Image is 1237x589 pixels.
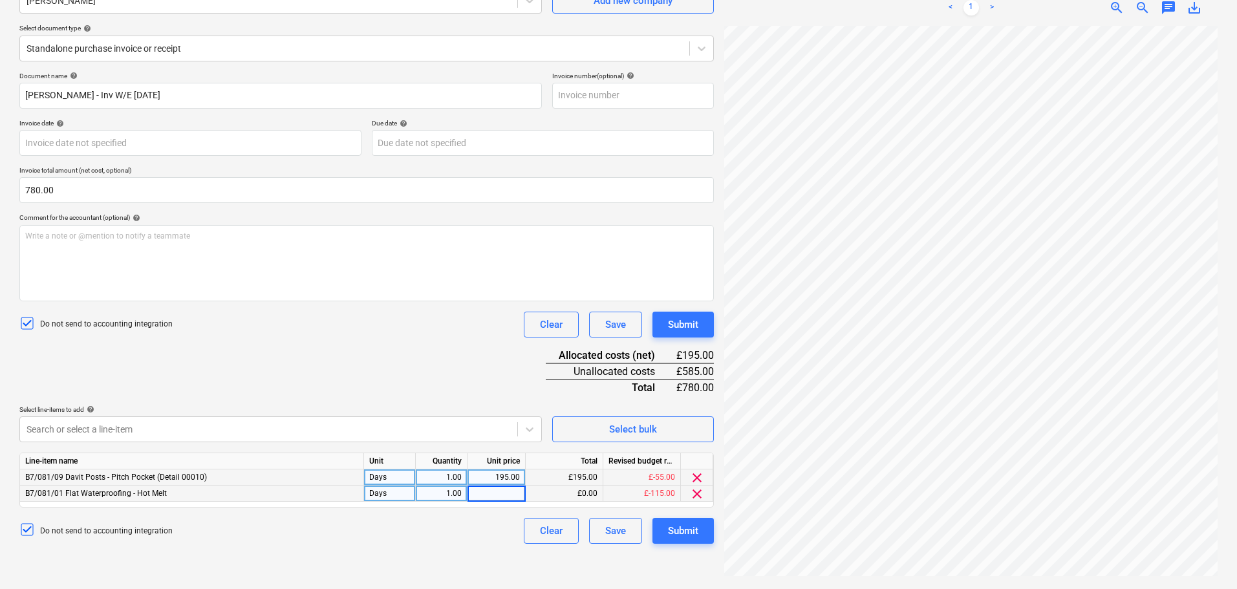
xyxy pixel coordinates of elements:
[19,119,361,127] div: Invoice date
[540,316,563,333] div: Clear
[54,120,64,127] span: help
[676,363,714,380] div: £585.00
[668,316,698,333] div: Submit
[526,469,603,486] div: £195.00
[668,522,698,539] div: Submit
[605,316,626,333] div: Save
[421,469,462,486] div: 1.00
[552,416,714,442] button: Select bulk
[19,83,542,109] input: Document name
[689,470,705,486] span: clear
[652,312,714,337] button: Submit
[1172,527,1237,589] iframe: Chat Widget
[652,518,714,544] button: Submit
[473,469,520,486] div: 195.00
[372,119,714,127] div: Due date
[372,130,714,156] input: Due date not specified
[552,83,714,109] input: Invoice number
[19,24,714,32] div: Select document type
[20,453,364,469] div: Line-item name
[397,120,407,127] span: help
[130,214,140,222] span: help
[40,319,173,330] p: Do not send to accounting integration
[603,469,681,486] div: £-55.00
[416,453,468,469] div: Quantity
[605,522,626,539] div: Save
[19,166,714,177] p: Invoice total amount (net cost, optional)
[19,72,542,80] div: Document name
[540,522,563,539] div: Clear
[364,469,416,486] div: Days
[624,72,634,80] span: help
[19,405,542,414] div: Select line-items to add
[364,486,416,502] div: Days
[546,380,676,395] div: Total
[524,312,579,337] button: Clear
[19,213,714,222] div: Comment for the accountant (optional)
[546,363,676,380] div: Unallocated costs
[589,312,642,337] button: Save
[421,486,462,502] div: 1.00
[603,453,681,469] div: Revised budget remaining
[84,405,94,413] span: help
[552,72,714,80] div: Invoice number (optional)
[25,489,167,498] span: B7/081/01 Flat Waterproofing - Hot Melt
[589,518,642,544] button: Save
[40,526,173,537] p: Do not send to accounting integration
[19,177,714,203] input: Invoice total amount (net cost, optional)
[25,473,207,482] span: B7/081/09 Davit Posts - Pitch Pocket (Detail 00010)
[364,453,416,469] div: Unit
[689,486,705,502] span: clear
[81,25,91,32] span: help
[67,72,78,80] span: help
[468,453,526,469] div: Unit price
[526,453,603,469] div: Total
[524,518,579,544] button: Clear
[676,348,714,363] div: £195.00
[526,486,603,502] div: £0.00
[676,380,714,395] div: £780.00
[609,421,657,438] div: Select bulk
[19,130,361,156] input: Invoice date not specified
[603,486,681,502] div: £-115.00
[546,348,676,363] div: Allocated costs (net)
